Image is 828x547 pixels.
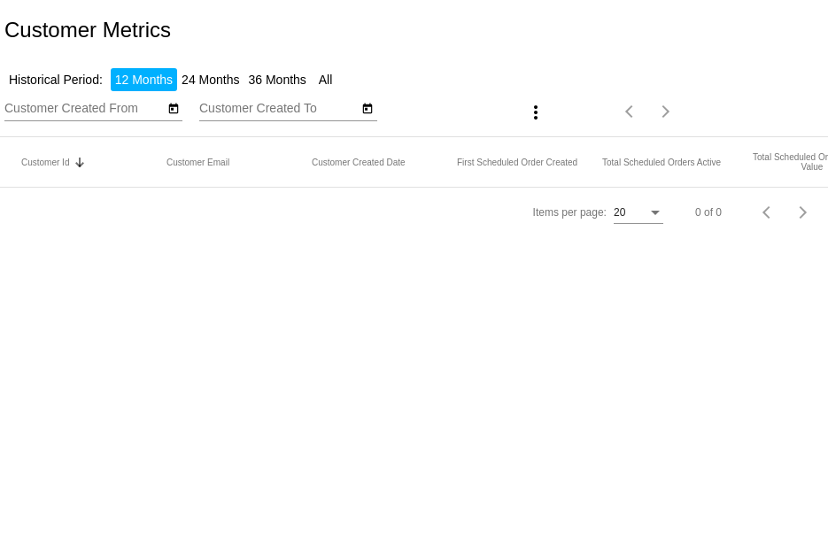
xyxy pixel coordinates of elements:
[164,98,182,117] button: Open calendar
[613,94,648,129] button: Previous page
[4,68,107,91] li: Historical Period:
[312,157,406,167] button: Change sorting for CustomerCreatedDateUTC
[199,102,359,116] input: Customer Created To
[750,195,785,230] button: Previous page
[166,157,229,167] button: Change sorting for CustomerEmail
[177,68,244,91] li: 24 Months
[525,102,546,123] mat-icon: more_vert
[648,94,684,129] button: Next page
[359,98,377,117] button: Open calendar
[602,157,721,167] button: Change sorting for TotalScheduledOrdersActive
[533,206,607,219] div: Items per page:
[785,195,821,230] button: Next page
[21,157,69,167] button: Change sorting for CustomerId
[614,207,663,220] mat-select: Items per page:
[111,68,177,91] li: 12 Months
[244,68,310,91] li: 36 Months
[614,206,625,219] span: 20
[4,102,164,116] input: Customer Created From
[4,18,171,42] h2: Customer Metrics
[695,206,722,219] div: 0 of 0
[314,68,337,91] li: All
[457,157,577,167] button: Change sorting for FirstScheduledOrderCreatedUTC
